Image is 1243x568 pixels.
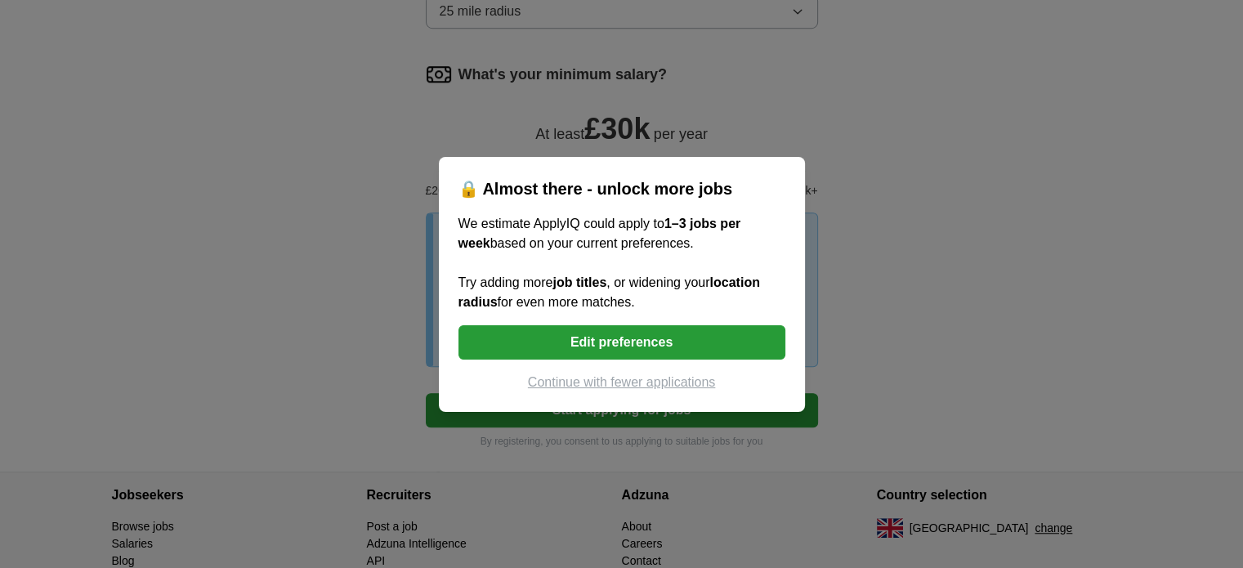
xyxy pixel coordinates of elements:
[552,275,606,289] b: job titles
[458,217,760,309] span: We estimate ApplyIQ could apply to based on your current preferences. Try adding more , or wideni...
[458,180,732,198] span: 🔒 Almost there - unlock more jobs
[458,373,785,392] button: Continue with fewer applications
[458,325,785,360] button: Edit preferences
[458,217,741,250] b: 1–3 jobs per week
[458,275,760,309] b: location radius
